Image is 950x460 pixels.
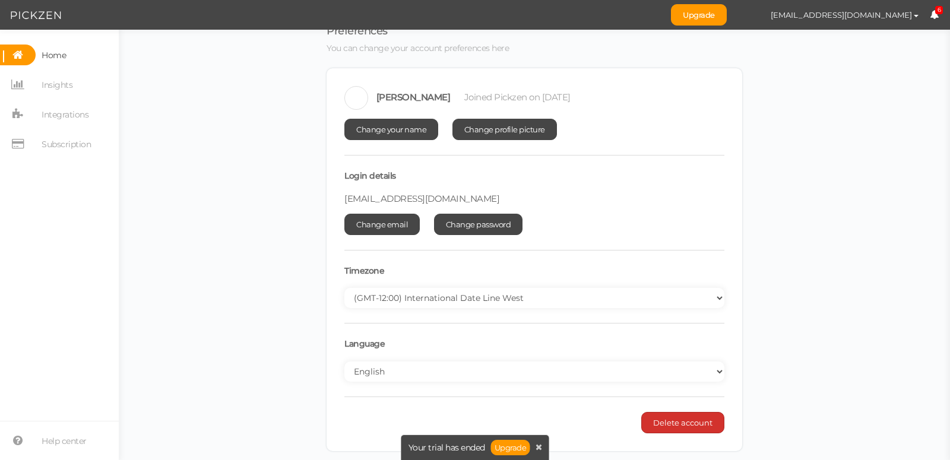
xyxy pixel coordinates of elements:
a: Upgrade [671,4,727,26]
span: [EMAIL_ADDRESS][DOMAIN_NAME] [771,10,912,20]
a: Upgrade [491,440,530,455]
span: [PERSON_NAME] [376,91,451,103]
span: Delete account [653,418,712,427]
span: Change password [446,220,511,229]
span: Help center [42,432,87,451]
img: Pickzen logo [11,8,61,23]
span: Preferences [327,24,388,37]
span: [EMAIL_ADDRESS][DOMAIN_NAME] [344,193,499,204]
span: Subscription [42,135,91,154]
span: Insights [42,75,72,94]
a: Change profile picture [452,119,557,140]
span: Change email [356,220,408,229]
span: 6 [935,6,943,15]
span: Login details [344,170,396,181]
button: [EMAIL_ADDRESS][DOMAIN_NAME] [759,5,930,25]
button: Delete account [641,412,724,433]
span: Language [344,338,385,349]
span: Home [42,46,66,65]
img: 1828e58495ed1e7f0722523d4289ad6e [344,86,368,110]
span: Change your name [356,125,426,134]
span: Your trial has ended [408,443,485,452]
span: Joined Pickzen on [DATE] [464,91,571,103]
span: Timezone [344,265,384,276]
img: 1828e58495ed1e7f0722523d4289ad6e [739,5,759,26]
span: Integrations [42,105,88,124]
span: You can change your account preferences here [327,43,509,53]
span: Change profile picture [464,125,545,134]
